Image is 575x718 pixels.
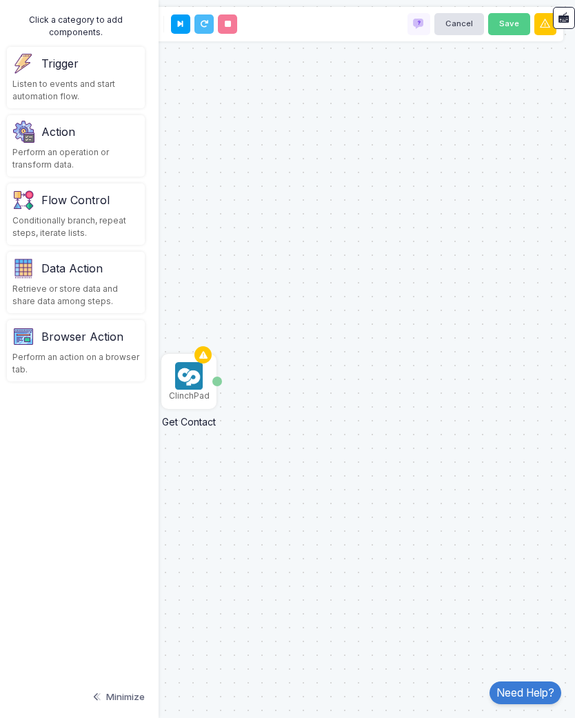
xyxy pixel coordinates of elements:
[41,260,103,277] div: Data Action
[41,328,123,345] div: Browser Action
[434,13,484,35] button: Cancel
[12,189,34,211] img: flow-v1.png
[488,13,530,35] button: Save
[175,362,203,390] img: clinchpad.png
[12,351,139,376] div: Perform an action on a browser tab.
[7,14,145,39] div: Click a category to add components.
[169,390,210,402] div: ClinchPad
[91,684,145,711] button: Minimize
[12,146,139,171] div: Perform an operation or transform data.
[12,52,34,74] img: trigger.png
[12,283,139,308] div: Retrieve or store data and share data among steps.
[12,121,34,143] img: settings.png
[12,215,139,239] div: Conditionally branch, repeat steps, iterate lists.
[12,326,34,348] img: category-v1.png
[490,681,561,704] a: Need Help?
[41,123,75,140] div: Action
[12,257,34,279] img: category.png
[41,192,110,208] div: Flow Control
[41,55,79,72] div: Trigger
[534,13,556,35] button: Warnings
[130,408,248,429] div: Get Contact
[12,78,139,103] div: Listen to events and start automation flow.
